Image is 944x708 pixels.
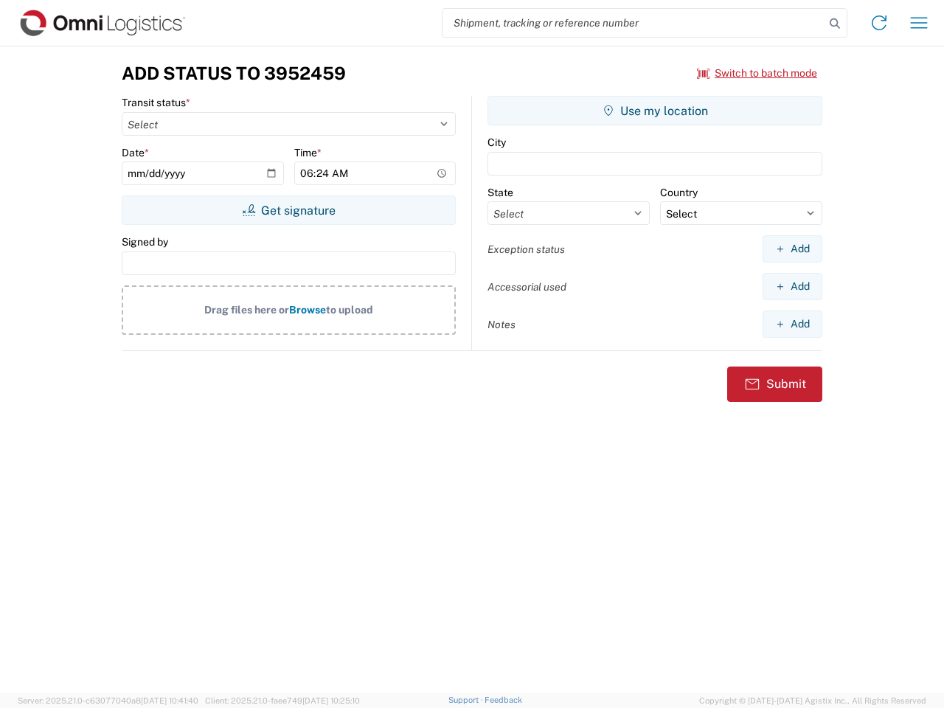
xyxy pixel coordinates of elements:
[487,280,566,294] label: Accessorial used
[294,146,322,159] label: Time
[302,696,360,705] span: [DATE] 10:25:10
[122,235,168,249] label: Signed by
[141,696,198,705] span: [DATE] 10:41:40
[448,695,485,704] a: Support
[487,318,516,331] label: Notes
[205,696,360,705] span: Client: 2025.21.0-faee749
[442,9,825,37] input: Shipment, tracking or reference number
[763,273,822,300] button: Add
[122,195,456,225] button: Get signature
[660,186,698,199] label: Country
[122,63,346,84] h3: Add Status to 3952459
[122,96,190,109] label: Transit status
[699,694,926,707] span: Copyright © [DATE]-[DATE] Agistix Inc., All Rights Reserved
[697,61,817,86] button: Switch to batch mode
[326,304,373,316] span: to upload
[18,696,198,705] span: Server: 2025.21.0-c63077040a8
[763,310,822,338] button: Add
[487,96,822,125] button: Use my location
[487,186,513,199] label: State
[204,304,289,316] span: Drag files here or
[289,304,326,316] span: Browse
[763,235,822,263] button: Add
[727,367,822,402] button: Submit
[487,136,506,149] label: City
[485,695,522,704] a: Feedback
[122,146,149,159] label: Date
[487,243,565,256] label: Exception status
